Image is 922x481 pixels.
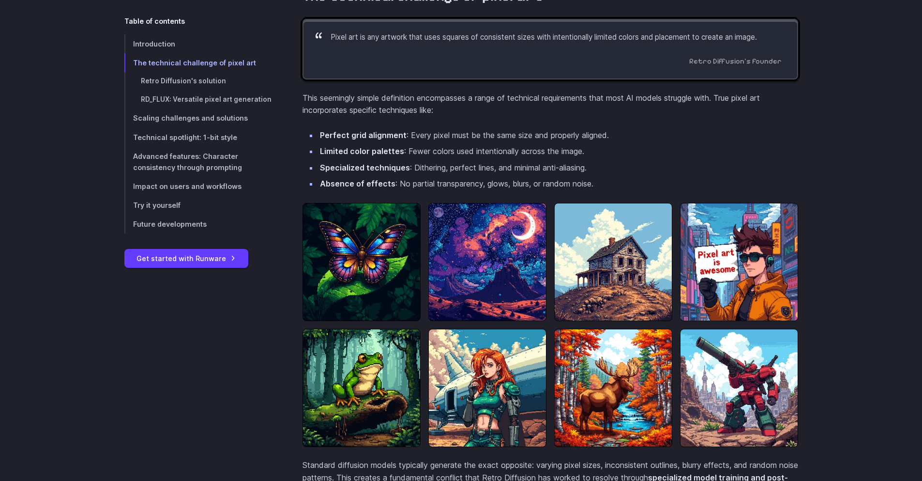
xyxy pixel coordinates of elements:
[133,59,256,67] span: The technical challenge of pixel art
[680,329,798,447] img: a giant pixel art robot in a post-apocalyptic cityscape, holding a massive weapon
[133,220,207,228] span: Future developments
[320,130,407,140] strong: Perfect grid alignment
[124,215,272,233] a: Future developments
[124,177,272,196] a: Impact on users and workflows
[554,203,672,321] img: a rustic, abandoned house on a hill, drawn in pixel art with a clear blue sky and fluffy clouds
[302,92,798,117] p: This seemingly simple definition encompasses a range of technical requirements that most AI model...
[428,203,546,321] img: a pixel art night sky with a crescent moon, colorful nebula clouds, and a mountainous landscape
[124,91,272,109] a: RD_FLUX: Versatile pixel art generation
[133,133,237,141] span: Technical spotlight: 1-bit style
[124,53,272,72] a: The technical challenge of pixel art
[133,40,175,48] span: Introduction
[124,72,272,91] a: Retro Diffusion's solution
[302,203,421,321] img: a vibrant pixel art butterfly with colorful wings resting on a leaf against a lush, leafy background
[124,196,272,215] a: Try it yourself
[141,95,272,103] span: RD_FLUX: Versatile pixel art generation
[318,162,798,174] li: : Dithering, perfect lines, and minimal anti-aliasing.
[318,178,798,190] li: : No partial transparency, glows, blurs, or random noise.
[133,201,181,209] span: Try it yourself
[320,179,395,188] strong: Absence of effects
[124,147,272,177] a: Advanced features: Character consistency through prompting
[124,34,272,53] a: Introduction
[133,114,248,123] span: Scaling challenges and solutions
[428,329,546,447] img: a pixel art character with cyberpunk aesthetics, standing in front of a spaceship in a desert env...
[331,31,782,43] p: Pixel art is any artwork that uses squares of consistent sizes with intentionally limited colors ...
[318,129,798,142] li: : Every pixel must be the same size and properly aligned.
[124,109,272,128] a: Scaling challenges and solutions
[319,55,782,67] cite: Retro Diffusion's founder
[141,77,226,85] span: Retro Diffusion's solution
[133,182,242,190] span: Impact on users and workflows
[133,152,242,171] span: Advanced features: Character consistency through prompting
[320,163,410,172] strong: Specialized techniques
[680,203,798,321] img: a stylish pixel art character holding a sign that says 'Pixel art is awesome' in a futuristic cit...
[124,249,248,268] a: Get started with Runware
[320,146,404,156] strong: Limited color palettes
[554,329,672,447] img: a majestic moose standing by a river in a forest during autumn, created in pixel art
[302,329,421,447] img: a pixel art frog sitting on a mossy log in a dense, misty forest
[124,128,272,147] a: Technical spotlight: 1-bit style
[124,16,185,27] span: Table of contents
[318,145,798,158] li: : Fewer colors used intentionally across the image.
